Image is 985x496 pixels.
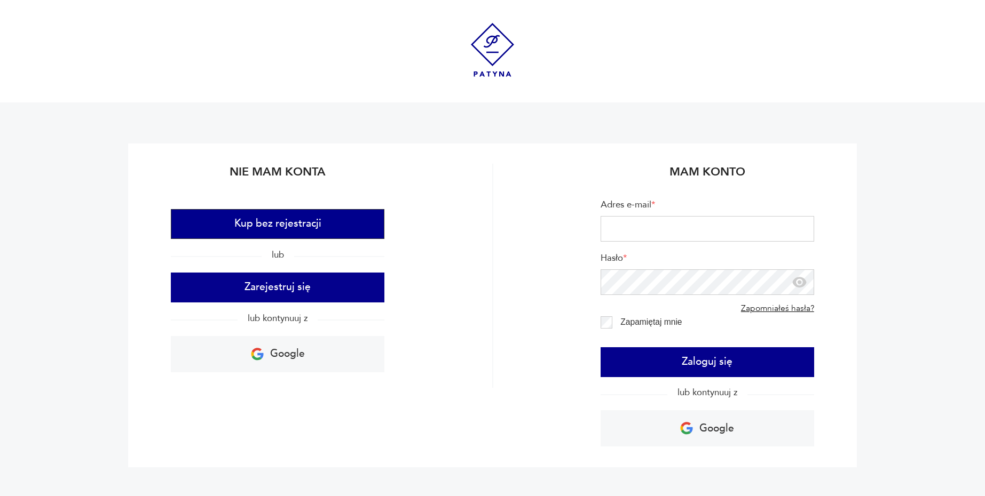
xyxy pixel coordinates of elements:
[620,317,682,326] label: Zapamiętaj mnie
[601,199,814,216] label: Adres e-mail
[741,303,814,314] a: Zapomniałeś hasła?
[466,23,519,77] img: Patyna - sklep z meblami i dekoracjami vintage
[699,419,734,438] p: Google
[270,344,305,364] p: Google
[262,249,294,261] span: lub
[601,347,814,377] button: Zaloguj się
[601,164,814,189] h2: Mam konto
[680,422,693,435] img: Ikona Google
[238,312,318,324] span: lub kontynuuj z
[171,336,384,372] a: Google
[171,209,384,239] button: Kup bez rejestracji
[601,410,814,446] a: Google
[171,273,384,302] button: Zarejestruj się
[667,386,747,398] span: lub kontynuuj z
[601,252,814,269] label: Hasło
[251,348,264,361] img: Ikona Google
[171,164,384,189] h2: Nie mam konta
